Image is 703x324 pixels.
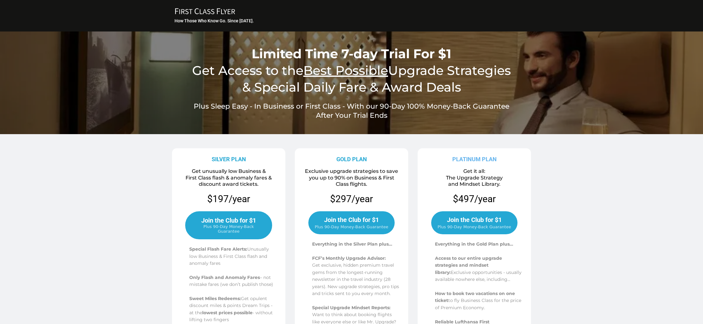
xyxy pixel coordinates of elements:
[435,291,515,303] span: How to book two vacations on one ticket
[447,216,502,224] span: Join the Club for $1
[189,246,247,252] span: Special Flash Fare Alerts:
[435,241,513,247] span: Everything in the Gold Plan plus…
[324,216,379,224] span: Join the Club for $1
[312,255,386,261] span: FCF’s Monthly Upgrade Advisor:
[192,168,266,174] span: Get unusually low Business &
[201,217,256,224] span: Join the Club for $1
[308,211,394,234] a: Join the Club for $1 Plus 90-Day Money-Back Guarantee
[435,298,521,310] span: to fly Business Class for the price of Premium Economy.
[189,296,272,315] span: Get opulent discount miles & points Dream Trips - at the
[315,225,388,229] span: Plus 90-Day Money-Back Guarantee
[431,211,517,234] a: Join the Club for $1 Plus 90-Day Money-Back Guarantee
[435,270,522,282] span: Exclusive opportunities - usually available nowhere else, including...
[174,193,283,205] p: $197/year
[435,255,502,275] span: Access to our entire upgrade strategies and mindset library:
[186,175,272,187] span: First Class flash & anomaly fares & discount award tickets.
[189,246,269,266] span: Unusually low Business & First Class flash and anomaly fares
[242,79,461,95] span: & Special Daily Fare & Award Deals
[174,18,529,24] h3: How Those Who Know Go. Since [DATE].
[452,156,497,162] strong: PLATINUM PLAN
[312,262,399,296] span: Get exclusive, hidden premium travel gems from the longest-running newsletter in the travel indus...
[194,102,509,111] span: Plus Sleep Easy - In Business or First Class - With our 90-Day 100% Money-Back Guarantee
[185,211,272,239] a: Join the Club for $1 Plus 90-Day Money-Back Guarantee
[189,275,260,280] span: Only Flash and Anomaly Fares
[316,111,387,120] span: After Your Trial Ends
[437,225,511,229] span: Plus 90-Day Money-Back Guarantee
[336,156,367,162] strong: GOLD PLAN
[303,63,388,78] u: Best Possible
[192,224,265,234] span: Plus 90-Day Money-Back Guarantee
[330,193,373,205] p: $297/year
[189,296,241,301] span: Sweet Miles Redeems:
[448,181,500,187] span: and Mindset Library.
[453,193,496,205] p: $497/year
[192,63,511,78] span: Get Access to the Upgrade Strategies
[463,168,485,174] span: Get it all:
[312,241,392,247] span: Everything in the Silver Plan plus…
[212,156,246,162] strong: SILVER PLAN
[446,175,503,181] span: The Upgrade Strategy
[312,305,391,310] span: Special Upgrade Mindset Reports:
[252,46,451,61] span: Limited Time 7-day Trial For $1
[305,168,398,187] span: Exclusive upgrade strategies to save you up to 90% on Business & First Class flights.
[202,310,253,315] span: lowest prices possible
